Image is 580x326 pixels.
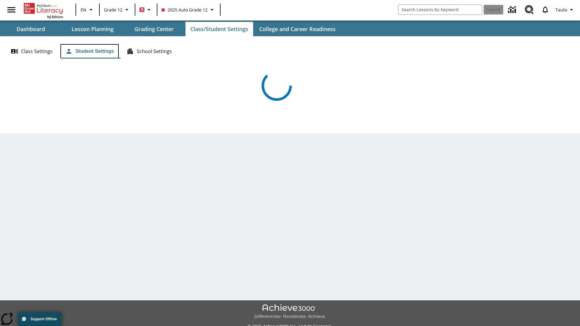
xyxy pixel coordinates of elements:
button: College and Career Readiness [254,22,340,36]
button: Dashboard [1,22,61,36]
span: NJ Edition [47,14,63,19]
span: EN [81,7,86,13]
a: Resource Center, Will open in new tab [521,2,537,18]
span: B [141,6,143,13]
button: Grading Center [124,22,184,36]
div: Home [24,2,63,19]
a: Home [24,2,63,14]
button: Support Offline [18,312,62,326]
button: Grade: Grade 12, Select a grade [101,4,133,15]
button: Class Settings [6,44,57,59]
a: Notifications [537,2,553,18]
span: Support Offline [31,317,57,321]
button: Profile/Settings [553,4,578,15]
button: Class/Student Settings [185,22,253,36]
button: Open side menu [2,1,20,19]
button: Class: 2025 Auto Grade 12, Select your class [159,4,218,15]
button: Language: EN, Select a language [78,4,97,15]
button: Boost Class color is red. Change class color [137,4,155,15]
input: search field [398,5,482,14]
div: Class/Student Settings [6,44,574,59]
button: Lesson Planning [62,22,123,36]
button: Student Settings [60,44,119,59]
span: Tauto [556,7,567,13]
span: Grade 12 [104,7,122,13]
a: Data Center [504,2,521,18]
span: 2025 Auto Grade 12 [162,7,208,13]
img: Achieve3000 Differentiate Accelerate Achieve [254,304,326,319]
button: School Settings [122,44,177,59]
